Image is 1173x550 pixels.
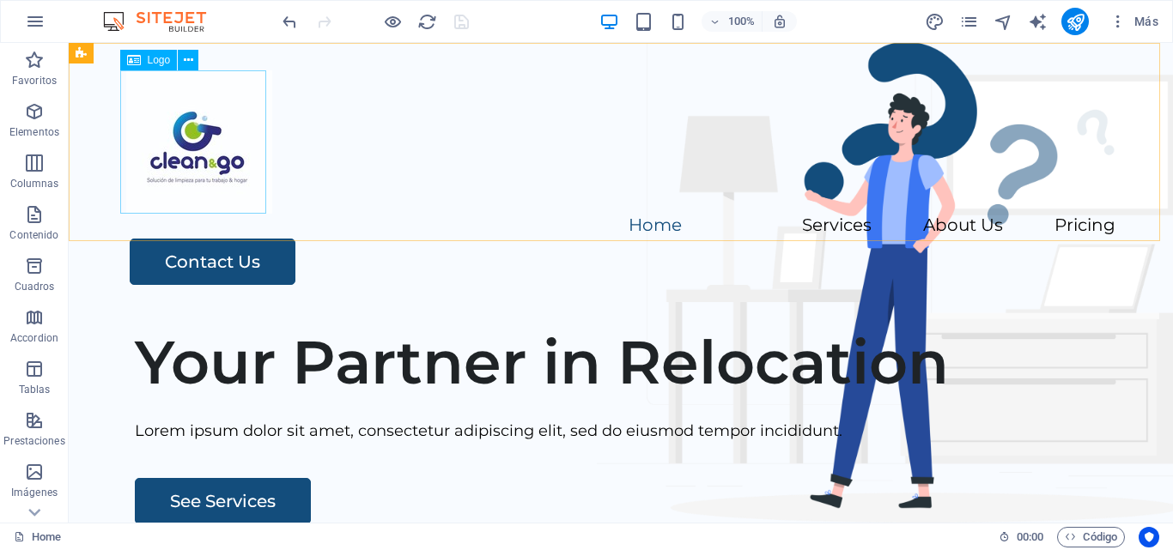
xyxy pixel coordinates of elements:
[1027,11,1048,32] button: text_generator
[1066,12,1085,32] i: Publicar
[99,11,228,32] img: Editor Logo
[15,280,55,293] p: Cuadros
[3,434,64,448] p: Prestaciones
[10,331,58,345] p: Accordion
[1109,13,1158,30] span: Más
[1065,527,1117,547] span: Código
[148,55,171,65] span: Logo
[702,11,763,32] button: 100%
[1017,527,1043,547] span: 00 00
[417,12,437,32] i: Volver a cargar página
[959,12,979,32] i: Páginas (Ctrl+Alt+S)
[14,527,61,547] a: Haz clic para cancelar la selección y doble clic para abrir páginas
[994,12,1013,32] i: Navegador
[416,11,437,32] button: reload
[382,11,403,32] button: Haz clic para salir del modo de previsualización y seguir editando
[10,177,59,190] p: Columnas
[958,11,979,32] button: pages
[1029,530,1031,543] span: :
[993,11,1013,32] button: navigator
[1103,8,1165,35] button: Más
[1057,527,1125,547] button: Código
[1028,12,1048,32] i: AI Writer
[19,383,51,396] p: Tablas
[9,228,58,242] p: Contenido
[727,11,755,32] h6: 100%
[925,12,945,32] i: Diseño (Ctrl+Alt+Y)
[12,74,57,88] p: Favoritos
[9,125,59,139] p: Elementos
[924,11,945,32] button: design
[1139,527,1159,547] button: Usercentrics
[280,12,300,32] i: Deshacer: Cambiar colores (Ctrl+Z)
[1061,8,1089,35] button: publish
[11,486,58,499] p: Imágenes
[772,14,787,29] i: Al redimensionar, ajustar el nivel de zoom automáticamente para ajustarse al dispositivo elegido.
[999,527,1044,547] h6: Tiempo de la sesión
[279,11,300,32] button: undo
